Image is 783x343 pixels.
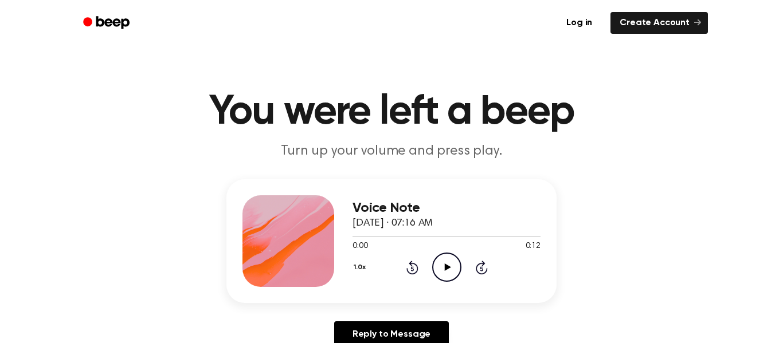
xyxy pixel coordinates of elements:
span: 0:00 [353,241,367,253]
h3: Voice Note [353,200,541,216]
p: Turn up your volume and press play. [171,142,612,161]
button: 1.0x [353,258,370,277]
a: Beep [75,12,140,34]
a: Log in [555,10,604,36]
span: 0:12 [526,241,541,253]
span: [DATE] · 07:16 AM [353,218,433,228]
a: Create Account [610,12,708,34]
h1: You were left a beep [98,92,685,133]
